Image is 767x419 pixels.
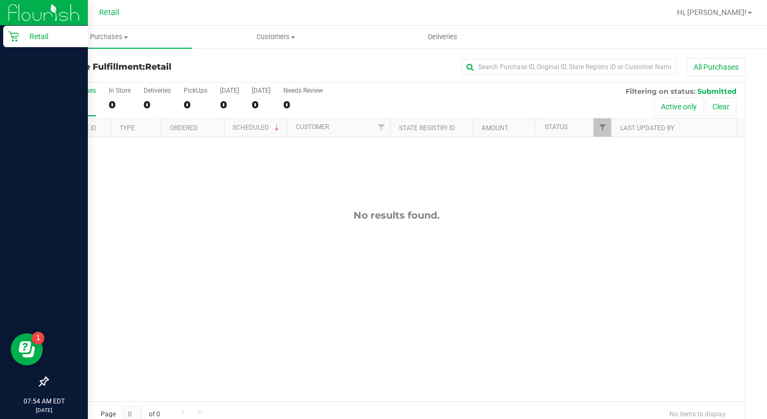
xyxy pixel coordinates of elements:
a: State Registry ID [399,124,455,132]
a: Filter [593,118,611,137]
inline-svg: Retail [8,31,19,42]
input: Search Purchase ID, Original ID, State Registry ID or Customer Name... [462,59,676,75]
div: 0 [252,99,270,111]
div: No results found. [48,209,745,221]
div: Deliveries [144,87,171,94]
div: 0 [144,99,171,111]
span: Retail [99,8,119,17]
a: Status [545,123,568,131]
p: 07:54 AM EDT [5,396,83,406]
div: [DATE] [220,87,239,94]
iframe: Resource center [11,333,43,365]
button: Active only [654,98,704,116]
span: Submitted [697,87,736,95]
a: Filter [372,118,390,137]
div: 0 [184,99,207,111]
div: 0 [283,99,323,111]
div: Needs Review [283,87,323,94]
div: In Store [109,87,131,94]
div: [DATE] [252,87,270,94]
a: Ordered [170,124,198,132]
a: Last Updated By [620,124,674,132]
span: Purchases [26,32,192,42]
span: Customers [193,32,358,42]
a: Deliveries [359,26,526,48]
a: Customer [296,123,329,131]
a: Scheduled [232,124,281,131]
div: 0 [220,99,239,111]
span: Filtering on status: [626,87,695,95]
a: Customers [192,26,359,48]
a: Type [119,124,135,132]
p: Retail [19,30,83,43]
button: Clear [705,98,736,116]
p: [DATE] [5,406,83,414]
span: Retail [145,62,171,72]
button: All Purchases [687,58,746,76]
div: 0 [109,99,131,111]
div: PickUps [184,87,207,94]
h3: Purchase Fulfillment: [47,62,280,72]
iframe: Resource center unread badge [32,332,44,345]
a: Purchases [26,26,192,48]
span: Hi, [PERSON_NAME]! [677,8,747,17]
span: Deliveries [413,32,472,42]
a: Amount [482,124,508,132]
